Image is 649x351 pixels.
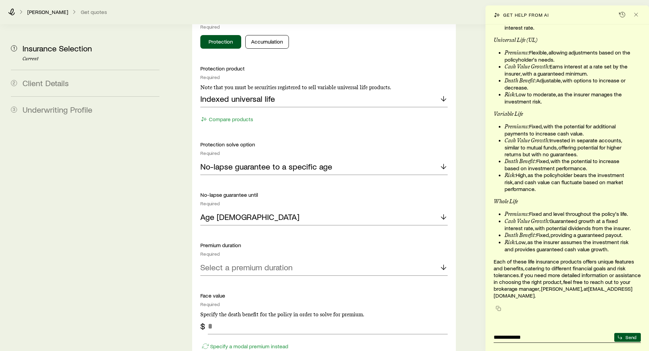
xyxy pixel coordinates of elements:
[80,9,107,15] button: Get quotes
[505,158,536,164] strong: Death Benefit:
[505,137,633,158] li: Invested in separate accounts, similar to mutual funds, offering potential for higher returns but...
[505,77,536,84] strong: Death Benefit:
[245,35,289,49] button: Accumulation
[200,191,447,198] p: No-lapse guarantee until
[505,63,633,77] li: Earns interest at a rate set by the insurer, with a guaranteed minimum.
[200,321,205,331] div: $
[200,75,447,80] div: Required
[505,77,633,91] li: Adjustable, with options to increase or decrease.
[505,239,516,245] strong: Risk:
[505,172,516,178] strong: Risk:
[200,94,275,103] p: Indexed universal life
[505,137,550,144] strong: Cash Value Growth:
[22,78,69,88] span: Client Details
[200,212,299,222] p: Age [DEMOGRAPHIC_DATA]
[27,9,68,15] p: [PERSON_NAME]
[22,43,92,53] span: Insurance Selection
[200,262,293,272] p: Select a premium duration
[22,105,92,114] span: Underwriting Profile
[614,333,641,342] button: Send
[505,232,536,238] strong: Death Benefit:
[200,65,447,72] p: Protection product
[631,10,641,19] button: Close
[200,251,447,257] div: Required
[503,12,549,18] p: Get help from AI
[200,311,447,318] p: Specify the death benefit for the policy in order to solve for premium.
[22,56,159,62] p: Current
[494,111,523,117] strong: Variable Life
[505,158,633,172] li: Fixed, with the potential to increase based on investment performance.
[505,49,633,63] li: Flexible, allowing adjustments based on the policyholder's needs.
[200,150,447,156] div: Required
[505,172,633,192] li: High, as the policyholder bears the investment risk, and cash value can fluctuate based on market...
[494,37,538,43] strong: Universal Life (UL)
[505,123,633,137] li: Fixed, with the potential for additional payments to increase cash value.
[505,218,633,232] li: Guaranteed growth at a fixed interest rate, with potential dividends from the insurer.
[200,302,447,307] div: Required
[505,91,633,105] li: Low to moderate, as the insurer manages the investment risk.
[11,80,17,86] span: 2
[505,210,633,218] li: Fixed and level throughout the policy's life.
[200,24,447,30] div: Required
[200,342,289,350] button: Specify a modal premium instead
[200,162,332,171] p: No-lapse guarantee to a specific age
[210,343,288,350] p: Specify a modal premium instead
[200,115,253,123] button: Compare products
[505,211,529,217] strong: Premiums:
[505,49,529,56] strong: Premiums:
[505,63,550,70] strong: Cash Value Growth:
[505,232,633,239] li: Fixed, providing a guaranteed payout.
[505,91,516,98] strong: Risk:
[494,285,632,299] a: [EMAIL_ADDRESS][DOMAIN_NAME]
[11,107,17,113] span: 3
[11,45,17,51] span: 1
[200,35,241,49] button: Protection
[200,242,447,249] p: Premium duration
[200,201,447,206] div: Required
[494,258,641,299] p: Each of these life insurance products offers unique features and benefits, catering to different ...
[625,335,636,340] p: Send
[200,141,447,148] p: Protection solve option
[494,198,518,205] strong: Whole Life
[505,239,633,253] li: Low, as the insurer assumes the investment risk and provides guaranteed cash value growth.
[505,218,550,224] strong: Cash Value Growth:
[200,84,447,91] p: Note that you must be securities registered to sell variable universal life products.
[200,292,447,299] p: Face value
[505,123,529,130] strong: Premiums:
